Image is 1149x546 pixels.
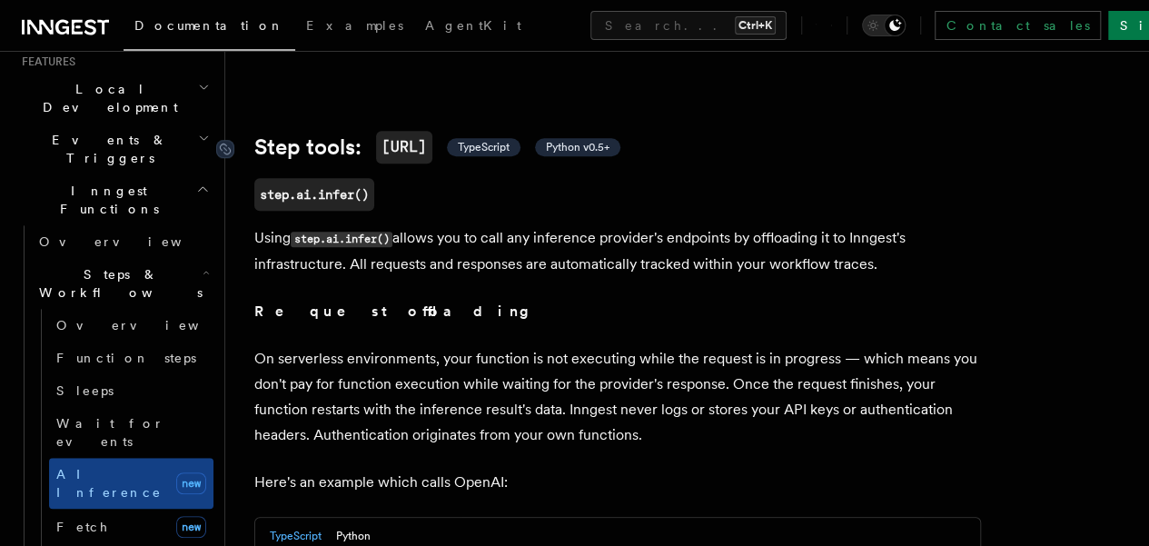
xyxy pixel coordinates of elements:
code: step.ai.infer() [291,232,392,247]
span: Local Development [15,80,198,116]
span: Inngest Functions [15,182,196,218]
a: Function steps [49,342,213,374]
a: Overview [49,309,213,342]
button: Events & Triggers [15,124,213,174]
span: TypeScript [458,140,510,154]
span: AgentKit [425,18,521,33]
button: Steps & Workflows [32,258,213,309]
span: Fetch [56,520,109,534]
span: Examples [306,18,403,33]
button: Local Development [15,73,213,124]
button: Inngest Functions [15,174,213,225]
a: AI Inferencenew [49,458,213,509]
a: Overview [32,225,213,258]
span: Events & Triggers [15,131,198,167]
strong: Request offloading [254,303,542,320]
span: Python v0.5+ [546,140,609,154]
button: Search...Ctrl+K [590,11,787,40]
span: Overview [39,234,226,249]
a: Contact sales [935,11,1101,40]
span: new [176,516,206,538]
span: Overview [56,318,243,333]
span: new [176,472,206,494]
a: Step tools:[URL] TypeScript Python v0.5+ [254,131,620,164]
button: Toggle dark mode [862,15,906,36]
kbd: Ctrl+K [735,16,776,35]
a: Documentation [124,5,295,51]
span: Function steps [56,351,196,365]
span: AI Inference [56,467,162,500]
a: Sleeps [49,374,213,407]
span: Documentation [134,18,284,33]
code: [URL] [376,131,432,164]
p: Using allows you to call any inference provider's endpoints by offloading it to Inngest's infrast... [254,225,981,277]
a: Wait for events [49,407,213,458]
a: AgentKit [414,5,532,49]
span: Wait for events [56,416,164,449]
span: Sleeps [56,383,114,398]
a: step.ai.infer() [254,178,374,211]
span: Features [15,55,75,69]
a: Examples [295,5,414,49]
p: On serverless environments, your function is not executing while the request is in progress — whi... [254,346,981,448]
a: Fetchnew [49,509,213,545]
span: Steps & Workflows [32,265,203,302]
p: Here's an example which calls OpenAI: [254,470,981,495]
